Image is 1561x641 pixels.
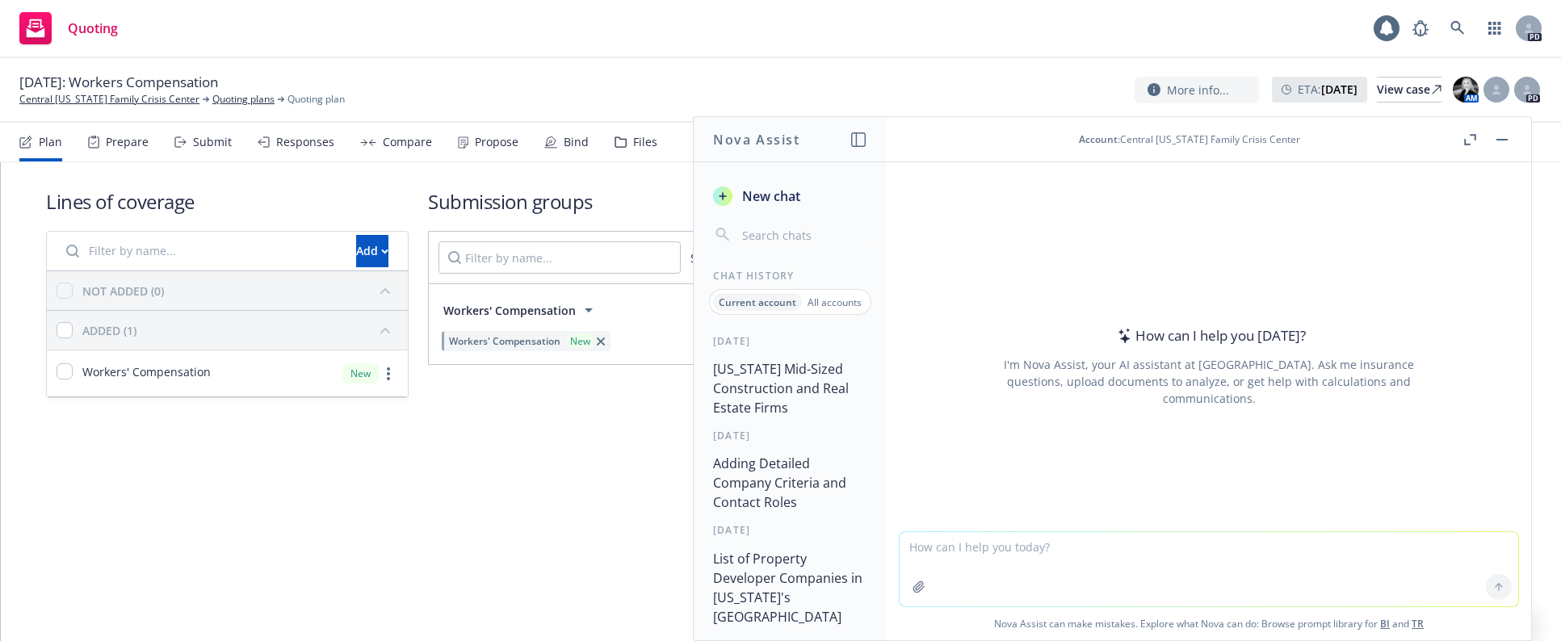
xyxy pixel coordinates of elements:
[713,130,800,149] h1: Nova Assist
[106,136,149,149] div: Prepare
[276,136,334,149] div: Responses
[707,544,874,631] button: List of Property Developer Companies in [US_STATE]'s [GEOGRAPHIC_DATA]
[1441,12,1474,44] a: Search
[57,235,346,267] input: Filter by name...
[13,6,124,51] a: Quoting
[82,322,136,339] div: ADDED (1)
[694,429,887,442] div: [DATE]
[1377,78,1441,102] div: View case
[1167,82,1229,98] span: More info...
[690,249,770,266] span: Show archived
[428,188,1516,215] h1: Submission groups
[379,364,398,383] a: more
[82,278,398,304] button: NOT ADDED (0)
[82,317,398,343] button: ADDED (1)
[633,136,657,149] div: Files
[1380,617,1390,631] a: BI
[707,354,874,422] button: [US_STATE] Mid-Sized Construction and Real Estate Firms
[193,136,232,149] div: Submit
[342,363,379,383] div: New
[707,182,874,211] button: New chat
[1079,132,1118,146] span: Account
[1321,82,1357,97] strong: [DATE]
[1113,325,1306,346] div: How can I help you [DATE]?
[356,236,388,266] div: Add
[982,356,1436,407] div: I'm Nova Assist, your AI assistant at [GEOGRAPHIC_DATA]. Ask me insurance questions, upload docum...
[719,295,796,309] p: Current account
[564,136,589,149] div: Bind
[893,607,1525,640] span: Nova Assist can make mistakes. Explore what Nova can do: Browse prompt library for and
[1135,77,1259,103] button: More info...
[287,92,345,107] span: Quoting plan
[707,449,874,517] button: Adding Detailed Company Criteria and Contact Roles
[356,235,388,267] button: Add
[449,334,560,348] span: Workers' Compensation
[46,188,409,215] h1: Lines of coverage
[1298,81,1357,98] span: ETA :
[19,73,218,92] span: [DATE]: Workers Compensation
[443,302,576,319] span: Workers' Compensation
[694,269,887,283] div: Chat History
[212,92,275,107] a: Quoting plans
[694,334,887,348] div: [DATE]
[1079,132,1300,146] div: : Central [US_STATE] Family Crisis Center
[82,363,211,380] span: Workers' Compensation
[1377,77,1441,103] a: View case
[1412,617,1424,631] a: TR
[567,334,594,348] div: New
[694,523,887,537] div: [DATE]
[1479,12,1511,44] a: Switch app
[439,294,603,326] button: Workers' Compensation
[39,136,62,149] div: Plan
[1404,12,1437,44] a: Report a Bug
[19,92,199,107] a: Central [US_STATE] Family Crisis Center
[1453,77,1479,103] img: photo
[439,241,681,274] input: Filter by name...
[808,295,862,309] p: All accounts
[82,283,164,300] div: NOT ADDED (0)
[68,22,118,35] span: Quoting
[739,224,867,246] input: Search chats
[739,186,800,206] span: New chat
[383,136,432,149] div: Compare
[475,136,518,149] div: Propose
